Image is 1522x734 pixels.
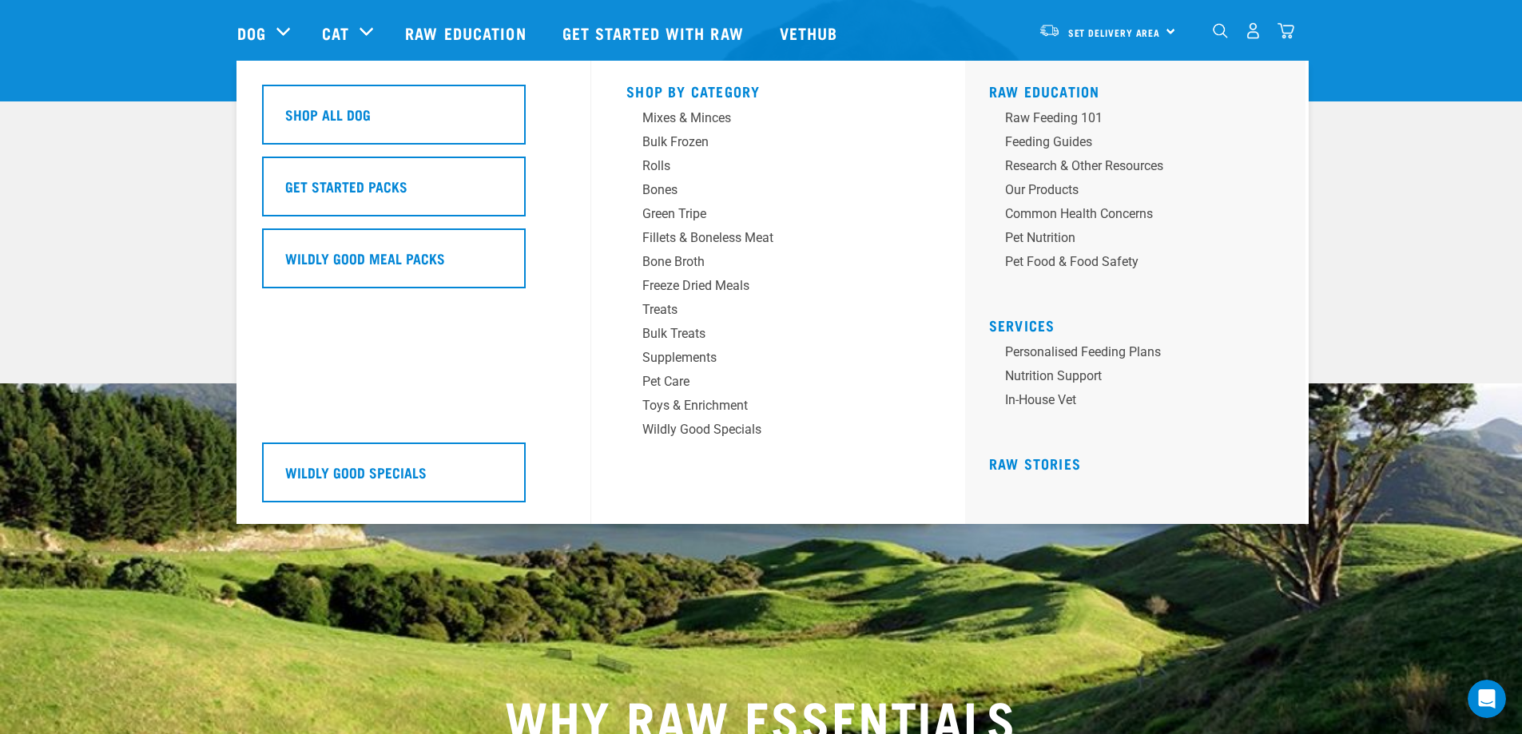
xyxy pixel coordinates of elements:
a: Mixes & Minces [626,109,930,133]
div: Feeding Guides [1005,133,1254,152]
a: Bones [626,181,930,204]
div: Wildly Good Specials [642,420,892,439]
div: Raw Feeding 101 [1005,109,1254,128]
div: Treats [642,300,892,319]
div: Pet Care [642,372,892,391]
h5: Wildly Good Meal Packs [285,248,445,268]
a: Common Health Concerns [989,204,1293,228]
a: Raw Stories [989,459,1081,467]
div: Common Health Concerns [1005,204,1254,224]
div: Freeze Dried Meals [642,276,892,296]
a: Dog [237,21,266,45]
a: Wildly Good Specials [626,420,930,444]
a: Get Started Packs [262,157,566,228]
div: Rolls [642,157,892,176]
a: Supplements [626,348,930,372]
a: Get started with Raw [546,1,764,65]
a: Rolls [626,157,930,181]
a: Freeze Dried Meals [626,276,930,300]
div: Mixes & Minces [642,109,892,128]
a: Feeding Guides [989,133,1293,157]
img: home-icon@2x.png [1278,22,1294,39]
a: Cat [322,21,349,45]
div: Pet Nutrition [1005,228,1254,248]
h5: Services [989,317,1293,330]
img: user.png [1245,22,1262,39]
div: Bulk Frozen [642,133,892,152]
a: Raw Education [389,1,546,65]
a: Wildly Good Meal Packs [262,228,566,300]
span: Set Delivery Area [1068,30,1161,35]
div: Supplements [642,348,892,367]
a: Bulk Frozen [626,133,930,157]
a: Fillets & Boneless Meat [626,228,930,252]
h5: Shop All Dog [285,104,371,125]
a: Pet Care [626,372,930,396]
a: Bulk Treats [626,324,930,348]
img: home-icon-1@2x.png [1213,23,1228,38]
a: Our Products [989,181,1293,204]
div: Toys & Enrichment [642,396,892,415]
h5: Get Started Packs [285,176,407,196]
div: Green Tripe [642,204,892,224]
h5: Wildly Good Specials [285,462,427,482]
a: Vethub [764,1,858,65]
div: Fillets & Boneless Meat [642,228,892,248]
div: Research & Other Resources [1005,157,1254,176]
div: Bulk Treats [642,324,892,343]
iframe: Intercom live chat [1468,680,1506,718]
div: Bones [642,181,892,200]
a: Pet Food & Food Safety [989,252,1293,276]
a: Wildly Good Specials [262,442,566,514]
div: Our Products [1005,181,1254,200]
a: Nutrition Support [989,367,1293,391]
a: Treats [626,300,930,324]
a: Raw Feeding 101 [989,109,1293,133]
a: Shop All Dog [262,85,566,157]
div: Bone Broth [642,252,892,272]
a: Raw Education [989,87,1100,95]
a: Personalised Feeding Plans [989,343,1293,367]
img: van-moving.png [1039,23,1060,38]
a: Green Tripe [626,204,930,228]
h5: Shop By Category [626,83,930,96]
a: Research & Other Resources [989,157,1293,181]
a: Toys & Enrichment [626,396,930,420]
a: In-house vet [989,391,1293,415]
a: Pet Nutrition [989,228,1293,252]
div: Pet Food & Food Safety [1005,252,1254,272]
a: Bone Broth [626,252,930,276]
